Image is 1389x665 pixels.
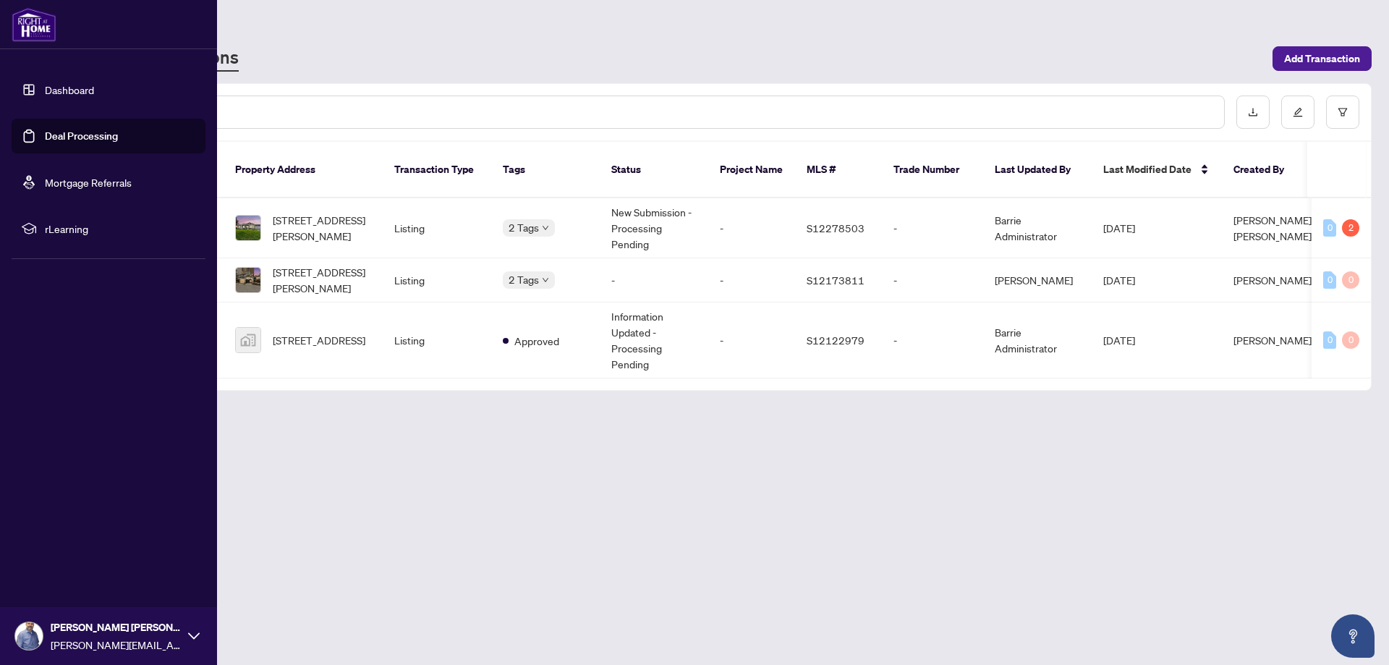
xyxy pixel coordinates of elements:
span: rLearning [45,221,195,237]
span: Last Modified Date [1103,161,1192,177]
th: Status [600,142,708,198]
td: Barrie Administrator [983,302,1092,378]
td: Listing [383,258,491,302]
button: filter [1326,96,1359,129]
span: download [1248,107,1258,117]
span: 2 Tags [509,271,539,288]
span: [STREET_ADDRESS][PERSON_NAME] [273,264,371,296]
button: Open asap [1331,614,1375,658]
img: thumbnail-img [236,268,260,292]
td: - [882,198,983,258]
td: [PERSON_NAME] [983,258,1092,302]
td: Information Updated - Processing Pending [600,302,708,378]
span: S12122979 [807,334,865,347]
td: - [600,258,708,302]
td: - [708,302,795,378]
img: Profile Icon [15,622,43,650]
div: 0 [1323,219,1336,237]
img: thumbnail-img [236,328,260,352]
span: down [542,276,549,284]
a: Dashboard [45,83,94,96]
span: [PERSON_NAME] [1233,274,1312,287]
div: 2 [1342,219,1359,237]
img: thumbnail-img [236,216,260,240]
span: [PERSON_NAME] [1233,334,1312,347]
div: 0 [1342,331,1359,349]
span: [STREET_ADDRESS] [273,332,365,348]
span: S12173811 [807,274,865,287]
td: New Submission - Processing Pending [600,198,708,258]
th: MLS # [795,142,882,198]
span: 2 Tags [509,219,539,236]
th: Transaction Type [383,142,491,198]
a: Mortgage Referrals [45,176,132,189]
span: [PERSON_NAME][EMAIL_ADDRESS][DOMAIN_NAME] [51,637,181,653]
th: Trade Number [882,142,983,198]
span: [DATE] [1103,221,1135,234]
th: Last Modified Date [1092,142,1222,198]
th: Tags [491,142,600,198]
td: Listing [383,302,491,378]
span: [PERSON_NAME] [PERSON_NAME] [51,619,181,635]
span: Approved [514,333,559,349]
th: Project Name [708,142,795,198]
td: Listing [383,198,491,258]
div: 0 [1323,331,1336,349]
img: logo [12,7,56,42]
span: [DATE] [1103,274,1135,287]
th: Property Address [224,142,383,198]
span: edit [1293,107,1303,117]
td: - [708,198,795,258]
td: - [708,258,795,302]
span: filter [1338,107,1348,117]
th: Created By [1222,142,1309,198]
td: - [882,258,983,302]
span: Add Transaction [1284,47,1360,70]
span: [STREET_ADDRESS][PERSON_NAME] [273,212,371,244]
button: download [1236,96,1270,129]
div: 0 [1323,271,1336,289]
span: [DATE] [1103,334,1135,347]
button: edit [1281,96,1314,129]
button: Add Transaction [1273,46,1372,71]
span: down [542,224,549,232]
td: Barrie Administrator [983,198,1092,258]
td: - [882,302,983,378]
th: Last Updated By [983,142,1092,198]
span: S12278503 [807,221,865,234]
div: 0 [1342,271,1359,289]
span: [PERSON_NAME] [PERSON_NAME] [1233,213,1312,242]
a: Deal Processing [45,130,118,143]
